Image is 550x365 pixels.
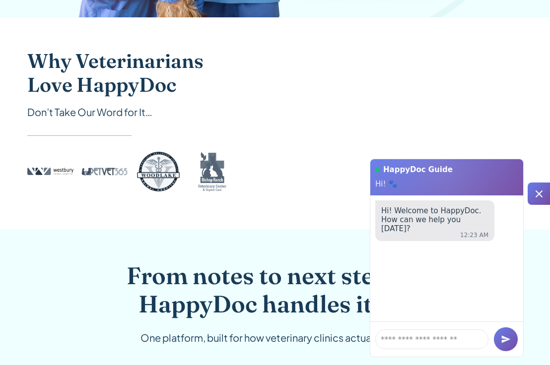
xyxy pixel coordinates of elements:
div: Don’t Take Our Word for It… [27,105,235,120]
img: Woodlake logo [136,152,182,191]
h2: From notes to next steps — HappyDoc handles it all. [84,261,466,318]
div: carousel [275,49,523,198]
img: Westbury [27,152,73,191]
img: PetVet 365 logo [81,152,128,191]
h2: Why Veterinarians Love HappyDoc [27,49,235,97]
img: Bishop Ranch logo [189,152,235,191]
div: One platform, built for how veterinary clinics actually work. [84,330,466,345]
